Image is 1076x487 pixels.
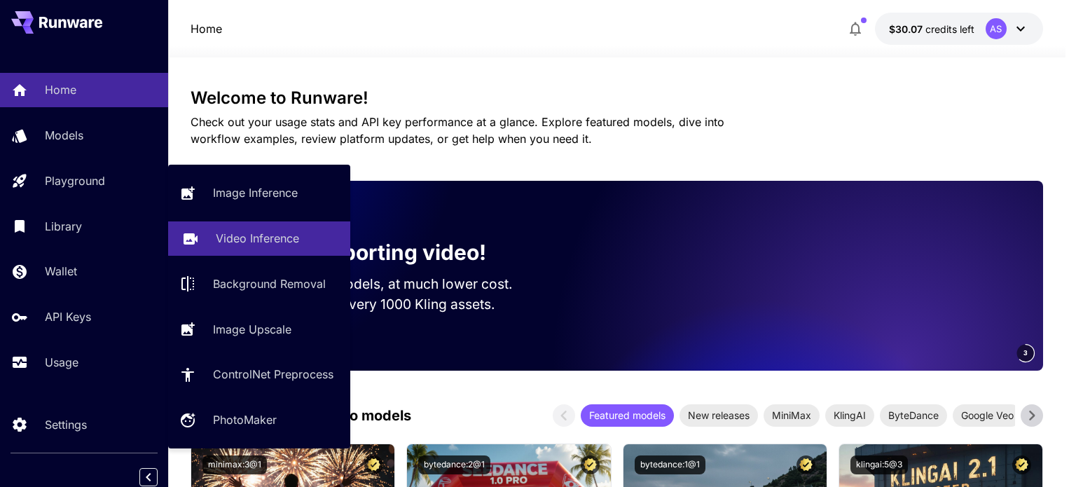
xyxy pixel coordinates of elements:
p: Now supporting video! [252,237,486,268]
a: Image Upscale [168,312,350,346]
a: ControlNet Preprocess [168,357,350,392]
a: Background Removal [168,267,350,301]
p: Playground [45,172,105,189]
span: ByteDance [880,408,947,423]
p: Home [191,20,222,37]
div: AS [986,18,1007,39]
p: API Keys [45,308,91,325]
button: bytedance:2@1 [418,455,490,474]
p: Video Inference [216,230,299,247]
button: minimax:3@1 [202,455,267,474]
p: Models [45,127,83,144]
div: $30.06674 [889,22,974,36]
p: Background Removal [213,275,326,292]
p: Usage [45,354,78,371]
p: ControlNet Preprocess [213,366,333,383]
a: Image Inference [168,176,350,210]
span: New releases [680,408,758,423]
button: bytedance:1@1 [635,455,705,474]
button: klingai:5@3 [850,455,908,474]
span: Featured models [581,408,674,423]
a: Video Inference [168,221,350,256]
p: Settings [45,416,87,433]
button: $30.06674 [875,13,1043,45]
span: Google Veo [953,408,1022,423]
p: Wallet [45,263,77,280]
p: Save up to $500 for every 1000 Kling assets. [213,294,539,315]
button: Certified Model – Vetted for best performance and includes a commercial license. [364,455,383,474]
h3: Welcome to Runware! [191,88,1043,108]
span: credits left [925,23,974,35]
p: Run the best video models, at much lower cost. [213,274,539,294]
button: Certified Model – Vetted for best performance and includes a commercial license. [581,455,600,474]
button: Certified Model – Vetted for best performance and includes a commercial license. [796,455,815,474]
span: MiniMax [764,408,820,423]
nav: breadcrumb [191,20,222,37]
span: $30.07 [889,23,925,35]
p: Library [45,218,82,235]
span: Check out your usage stats and API key performance at a glance. Explore featured models, dive int... [191,115,724,146]
a: PhotoMaker [168,403,350,437]
button: Certified Model – Vetted for best performance and includes a commercial license. [1012,455,1031,474]
p: Home [45,81,76,98]
p: PhotoMaker [213,411,277,428]
span: 3 [1023,348,1028,358]
span: KlingAI [825,408,874,423]
p: Image Inference [213,184,298,201]
p: Image Upscale [213,321,291,338]
button: Collapse sidebar [139,468,158,486]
